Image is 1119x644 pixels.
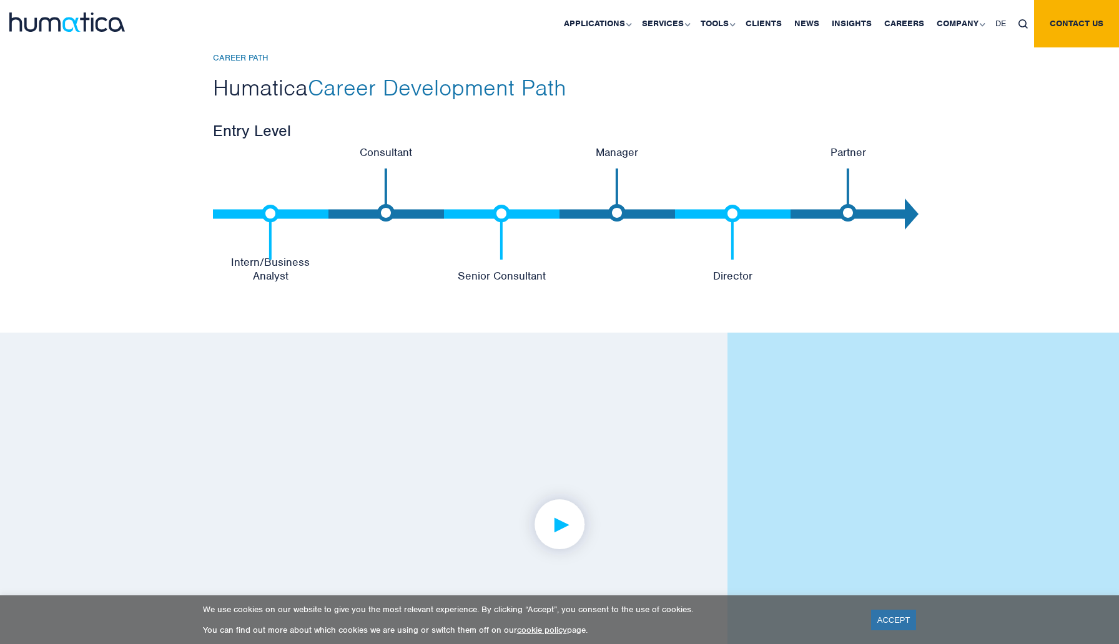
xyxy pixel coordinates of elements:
img: b_line [493,205,510,259]
img: b_line2 [377,168,395,222]
p: We use cookies on our website to give you the most relevant experience. By clicking “Accept”, you... [203,604,855,615]
a: ACCEPT [871,610,917,630]
a: cookie policy [517,625,567,635]
img: b_line2 [608,168,626,222]
img: logo [9,12,125,32]
h6: CAREER PATH [213,53,906,64]
span: DE [995,18,1006,29]
p: Consultant [328,145,444,159]
img: Polygon [905,198,919,230]
p: Partner [791,145,906,159]
p: Director [675,269,791,283]
img: b_line2 [839,168,857,222]
p: Intern/Business Analyst [213,255,328,283]
p: You can find out more about which cookies we are using or switch them off on our page. [203,625,855,635]
span: Career Development Path [308,73,566,102]
img: b_line [262,205,279,259]
img: b_line [724,205,741,259]
p: Manager [559,145,675,159]
img: play [511,476,608,573]
h3: Entry Level [213,120,906,140]
h2: Humatica [213,73,906,102]
p: Senior Consultant [444,269,559,283]
img: search_icon [1018,19,1028,29]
